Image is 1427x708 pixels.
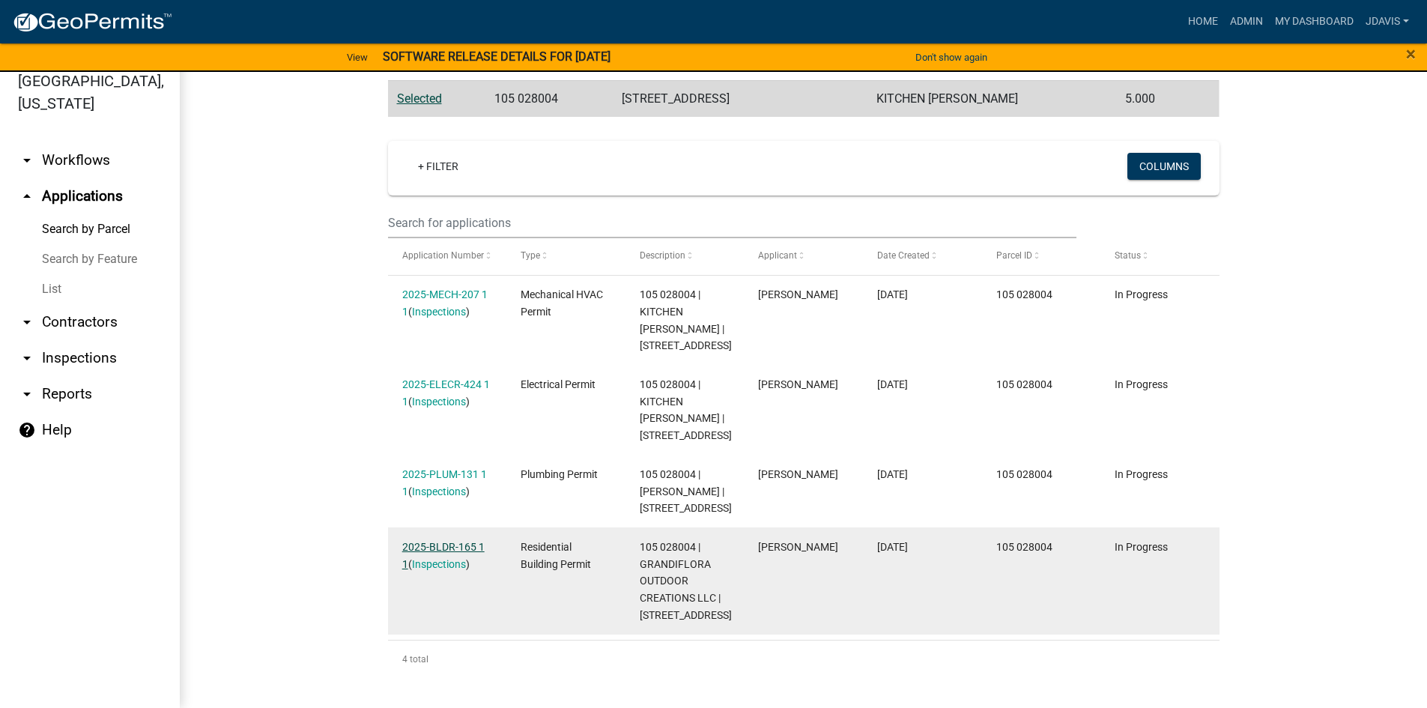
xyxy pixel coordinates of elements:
datatable-header-cell: Date Created [863,238,982,274]
a: 2025-ELECR-424 1 1 [402,378,490,408]
a: 2025-MECH-207 1 1 [402,288,488,318]
a: Selected [397,91,442,106]
strong: SOFTWARE RELEASE DETAILS FOR [DATE] [383,49,611,64]
div: ( ) [402,466,492,500]
i: arrow_drop_down [18,313,36,331]
button: Don't show again [909,45,993,70]
a: Inspections [412,396,466,408]
datatable-header-cell: Parcel ID [981,238,1100,274]
span: Type [521,250,540,261]
td: KITCHEN [PERSON_NAME] [867,80,1116,117]
span: 105 028004 [996,541,1052,553]
span: 08/06/2025 [877,378,908,390]
span: 08/26/2025 [877,288,908,300]
datatable-header-cell: Applicant [744,238,863,274]
a: Inspections [412,306,466,318]
i: arrow_drop_down [18,151,36,169]
button: Columns [1127,153,1201,180]
span: Parcel ID [996,250,1032,261]
span: In Progress [1115,468,1168,480]
a: + Filter [406,153,470,180]
a: 2025-BLDR-165 1 1 [402,541,485,570]
a: Admin [1224,7,1269,36]
div: ( ) [402,376,492,411]
i: arrow_drop_down [18,385,36,403]
div: ( ) [402,539,492,573]
datatable-header-cell: Description [625,238,745,274]
span: × [1406,43,1416,64]
span: Applicant [758,250,797,261]
span: In Progress [1115,378,1168,390]
span: 05/28/2025 [877,541,908,553]
button: Close [1406,45,1416,63]
span: Application Number [402,250,484,261]
div: 4 total [388,641,1220,678]
span: Date Created [877,250,930,261]
span: Residential Building Permit [521,541,591,570]
span: In Progress [1115,288,1168,300]
a: View [341,45,374,70]
i: arrow_drop_down [18,349,36,367]
span: 105 028004 [996,378,1052,390]
span: Jay Grimes [758,468,838,480]
span: 105 028004 | KITCHEN WILLIAM S | 372 WARDS CHAPEL RD [640,378,732,441]
input: Search for applications [388,208,1077,238]
span: Stephen Kitchen [758,541,838,553]
span: 07/07/2025 [877,468,908,480]
span: 105 028004 [996,468,1052,480]
span: Description [640,250,685,261]
span: 105 028004 | GRANDIFLORA OUTDOOR CREATIONS LLC | 372 WARDS CHAPEL RD [640,541,732,621]
span: Mike Etheridge [758,378,838,390]
a: My Dashboard [1269,7,1360,36]
span: Mechanical HVAC Permit [521,288,603,318]
td: 5.000 [1116,80,1191,117]
i: help [18,421,36,439]
datatable-header-cell: Application Number [388,238,507,274]
span: 105 028004 | Jay Grimes | 173 Pinewood Dr. [640,468,732,515]
span: 105 028004 | KITCHEN WILLIAM S | 372 Wards Chapel Rd [640,288,732,351]
datatable-header-cell: Status [1100,238,1220,274]
span: Plumbing Permit [521,468,598,480]
td: [STREET_ADDRESS] [613,80,809,117]
span: Status [1115,250,1141,261]
a: Home [1182,7,1224,36]
div: ( ) [402,286,492,321]
datatable-header-cell: Type [506,238,625,274]
span: 105 028004 [996,288,1052,300]
td: 105 028004 [485,80,613,117]
span: Kristyn Chambers [758,288,838,300]
i: arrow_drop_up [18,187,36,205]
a: Inspections [412,485,466,497]
span: In Progress [1115,541,1168,553]
span: Electrical Permit [521,378,596,390]
a: 2025-PLUM-131 1 1 [402,468,487,497]
a: jdavis [1360,7,1415,36]
a: Inspections [412,558,466,570]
